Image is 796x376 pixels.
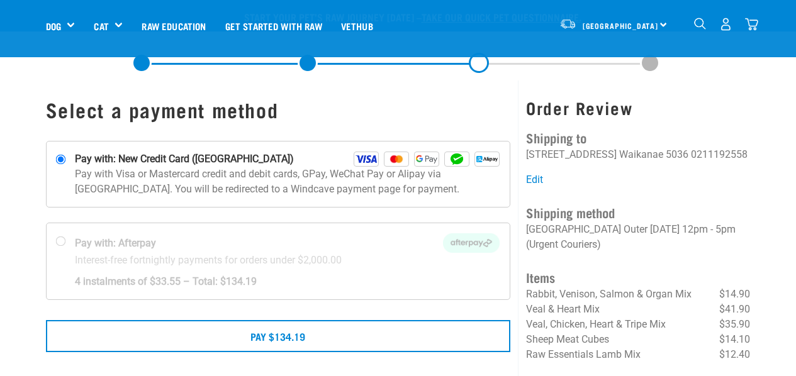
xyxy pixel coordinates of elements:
[332,1,383,51] a: Vethub
[619,148,688,160] li: Waikanae 5036
[414,152,439,167] img: GPay
[75,167,500,197] p: Pay with Visa or Mastercard credit and debit cards, GPay, WeChat Pay or Alipay via [GEOGRAPHIC_DA...
[526,128,750,147] h4: Shipping to
[745,18,758,31] img: home-icon@2x.png
[94,19,108,33] a: Cat
[526,333,609,345] span: Sheep Meat Cubes
[132,1,215,51] a: Raw Education
[526,202,750,222] h4: Shipping method
[526,267,750,287] h4: Items
[526,303,600,315] span: Veal & Heart Mix
[46,19,61,33] a: Dog
[526,318,666,330] span: Veal, Chicken, Heart & Tripe Mix
[444,152,469,167] img: WeChat
[719,18,732,31] img: user.png
[719,302,750,317] span: $41.90
[719,332,750,347] span: $14.10
[719,287,750,302] span: $14.90
[216,1,332,51] a: Get started with Raw
[526,288,692,300] span: Rabbit, Venison, Salmon & Organ Mix
[46,320,511,351] button: Pay $134.19
[55,155,65,165] input: Pay with: New Credit Card ([GEOGRAPHIC_DATA]) Visa Mastercard GPay WeChat Alipay Pay with Visa or...
[694,18,706,30] img: home-icon-1@2x.png
[526,348,641,360] span: Raw Essentials Lamb Mix
[354,152,379,167] img: Visa
[583,23,659,28] span: [GEOGRAPHIC_DATA]
[719,347,750,362] span: $12.40
[526,98,750,118] h3: Order Review
[719,317,750,332] span: $35.90
[691,148,748,160] li: 0211192558
[526,174,543,185] a: Edit
[384,152,409,167] img: Mastercard
[526,148,617,160] li: [STREET_ADDRESS]
[474,152,500,167] img: Alipay
[559,18,576,30] img: van-moving.png
[75,152,294,167] strong: Pay with: New Credit Card ([GEOGRAPHIC_DATA])
[46,98,511,121] h1: Select a payment method
[526,222,750,252] p: [GEOGRAPHIC_DATA] Outer [DATE] 12pm - 5pm (Urgent Couriers)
